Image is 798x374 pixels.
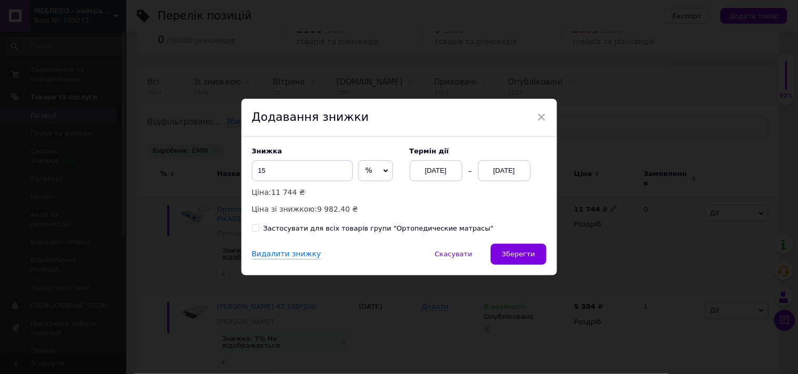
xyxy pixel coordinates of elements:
[271,188,305,196] span: 11 744 ₴
[317,205,358,213] span: 9 982.40 ₴
[435,250,472,258] span: Скасувати
[252,203,399,215] p: Ціна зі знижкою:
[537,108,547,126] span: ×
[366,166,372,174] span: %
[252,147,282,155] span: Знижка
[252,249,321,260] div: Видалити знижку
[264,224,494,233] div: Застосувати для всіх товарів групи "Ортопедические матрасы"
[410,160,462,181] div: [DATE]
[502,250,535,258] span: Зберегти
[252,186,399,198] p: Ціна:
[252,160,353,181] input: 0
[478,160,531,181] div: [DATE]
[491,244,546,265] button: Зберегти
[252,110,369,123] span: Додавання знижки
[410,147,547,155] label: Термін дії
[424,244,483,265] button: Скасувати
